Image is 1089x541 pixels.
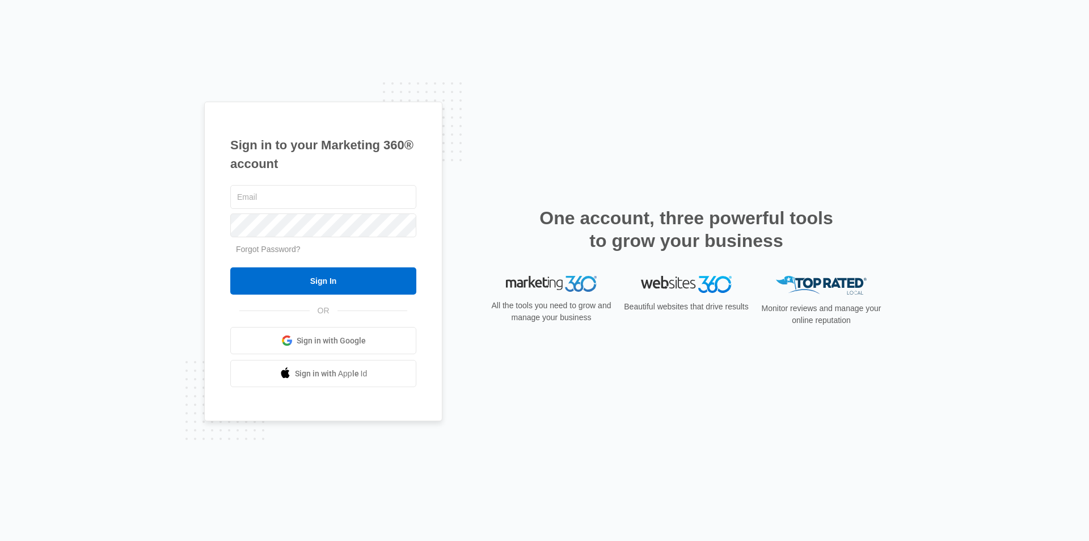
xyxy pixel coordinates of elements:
[506,276,597,292] img: Marketing 360
[230,327,416,354] a: Sign in with Google
[536,207,837,252] h2: One account, three powerful tools to grow your business
[758,303,885,326] p: Monitor reviews and manage your online reputation
[776,276,867,295] img: Top Rated Local
[310,305,337,317] span: OR
[297,335,366,347] span: Sign in with Google
[230,267,416,295] input: Sign In
[230,136,416,173] h1: Sign in to your Marketing 360® account
[295,368,368,380] span: Sign in with Apple Id
[641,276,732,292] img: Websites 360
[236,245,301,254] a: Forgot Password?
[623,301,750,313] p: Beautiful websites that drive results
[230,185,416,209] input: Email
[488,300,615,324] p: All the tools you need to grow and manage your business
[230,360,416,387] a: Sign in with Apple Id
